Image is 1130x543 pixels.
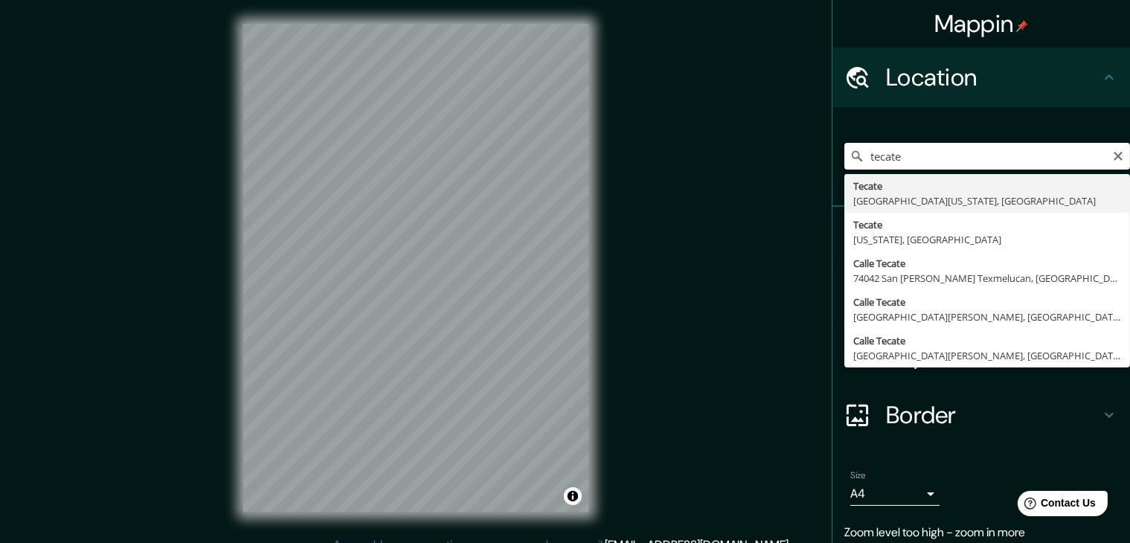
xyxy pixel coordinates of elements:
[998,485,1114,527] iframe: Help widget launcher
[1112,148,1124,162] button: Clear
[853,271,1121,286] div: 74042 San [PERSON_NAME] Texmelucan, [GEOGRAPHIC_DATA], [GEOGRAPHIC_DATA]
[853,348,1121,363] div: [GEOGRAPHIC_DATA][PERSON_NAME], [GEOGRAPHIC_DATA], [GEOGRAPHIC_DATA]
[832,266,1130,326] div: Style
[850,482,940,506] div: A4
[853,232,1121,247] div: [US_STATE], [GEOGRAPHIC_DATA]
[886,62,1100,92] h4: Location
[853,309,1121,324] div: [GEOGRAPHIC_DATA][PERSON_NAME], [GEOGRAPHIC_DATA]
[853,217,1121,232] div: Tecate
[934,9,1029,39] h4: Mappin
[832,385,1130,445] div: Border
[243,24,589,513] canvas: Map
[832,326,1130,385] div: Layout
[886,341,1100,370] h4: Layout
[850,469,866,482] label: Size
[564,487,582,505] button: Toggle attribution
[853,193,1121,208] div: [GEOGRAPHIC_DATA][US_STATE], [GEOGRAPHIC_DATA]
[853,179,1121,193] div: Tecate
[832,48,1130,107] div: Location
[853,256,1121,271] div: Calle Tecate
[844,143,1130,170] input: Pick your city or area
[853,295,1121,309] div: Calle Tecate
[853,333,1121,348] div: Calle Tecate
[832,207,1130,266] div: Pins
[1016,20,1028,32] img: pin-icon.png
[844,524,1118,542] p: Zoom level too high - zoom in more
[886,400,1100,430] h4: Border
